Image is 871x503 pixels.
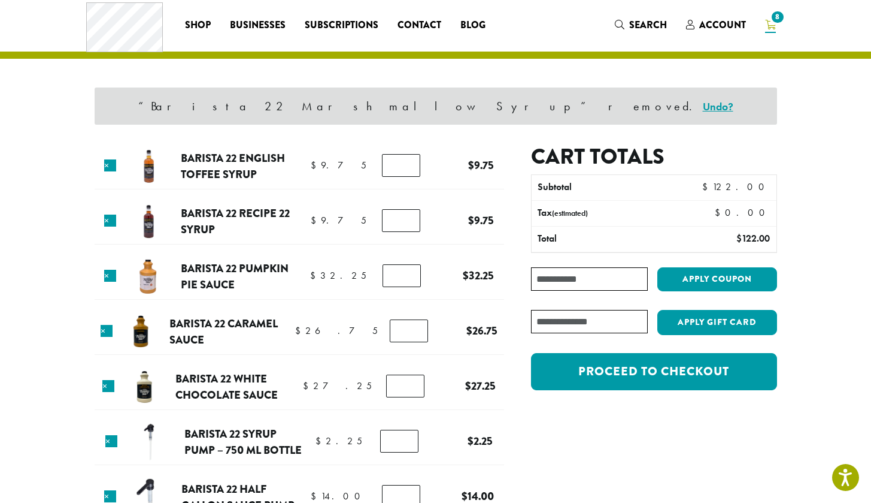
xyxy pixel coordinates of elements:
span: $ [468,433,474,449]
bdi: 122.00 [736,232,770,245]
span: 8 [769,9,785,25]
img: Barista 22 Caramel Sauce [122,312,160,351]
span: $ [311,214,321,227]
span: Shop [185,18,211,33]
bdi: 122.00 [702,180,770,193]
th: Subtotal [532,175,678,200]
input: Product quantity [390,320,428,342]
bdi: 26.75 [295,324,378,337]
bdi: 26.75 [466,323,497,339]
bdi: 2.25 [315,435,362,447]
bdi: 9.75 [468,157,494,173]
span: $ [303,379,313,392]
a: Shop [175,16,220,35]
div: “Barista 22 Marshmallow Syrup” removed. [95,88,777,125]
a: Remove this item [102,380,114,392]
input: Product quantity [380,430,418,453]
span: $ [311,159,321,171]
a: Remove this item [105,435,117,447]
a: Barista 22 Recipe 22 Syrup [181,205,290,238]
th: Total [532,227,678,252]
a: Remove this item [104,159,116,171]
span: $ [702,180,712,193]
a: Barista 22 English Toffee Syrup [181,150,285,183]
span: $ [468,157,474,173]
bdi: 0.00 [715,206,770,219]
a: Proceed to checkout [531,353,776,390]
span: Businesses [230,18,286,33]
span: $ [295,324,305,337]
img: Barista 22 Syrup Pump - 750 ml bottle [131,423,170,462]
bdi: 32.25 [463,267,494,284]
img: Barista 22 English Toffee Syrup [129,147,168,186]
span: $ [315,435,326,447]
span: $ [736,232,742,245]
a: Barista 22 Syrup Pump – 750 ml bottle [184,426,302,459]
span: $ [465,378,471,394]
span: $ [466,323,472,339]
a: Remove this item [104,270,116,282]
a: Remove this item [101,325,113,337]
button: Apply coupon [657,267,777,292]
a: Barista 22 Pumpkin Pie Sauce [181,260,289,293]
a: Barista 22 Caramel Sauce [169,315,278,348]
bdi: 32.25 [310,269,366,282]
span: $ [468,212,474,228]
input: Product quantity [386,375,424,397]
small: (estimated) [552,208,588,218]
bdi: 14.00 [311,490,366,502]
img: Barista 22 White Chocolate Sauce [125,368,164,406]
bdi: 2.25 [468,433,493,449]
input: Product quantity [382,209,420,232]
img: Barista 22 Pumpkin Pie Sauce [129,257,168,296]
input: Product quantity [383,264,421,287]
button: Apply Gift Card [657,310,777,335]
h2: Cart totals [531,144,776,170]
bdi: 27.25 [465,378,496,394]
span: Blog [460,18,485,33]
span: Contact [397,18,441,33]
span: $ [715,206,725,219]
span: $ [463,267,469,284]
span: $ [310,269,320,282]
a: Undo? [703,100,733,113]
bdi: 9.75 [468,212,494,228]
a: Remove this item [104,215,116,227]
a: Remove this item [104,490,116,502]
a: Barista 22 White Chocolate Sauce [175,371,278,403]
span: Search [629,18,667,32]
span: Account [699,18,746,32]
a: Search [605,15,676,35]
bdi: 9.75 [311,159,366,171]
bdi: 9.75 [311,214,366,227]
span: Subscriptions [305,18,378,33]
th: Tax [532,201,705,226]
img: Barista 22 Recipe 22 Syrup [129,202,168,241]
input: Product quantity [382,154,420,177]
span: $ [311,490,321,502]
bdi: 27.25 [303,379,372,392]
